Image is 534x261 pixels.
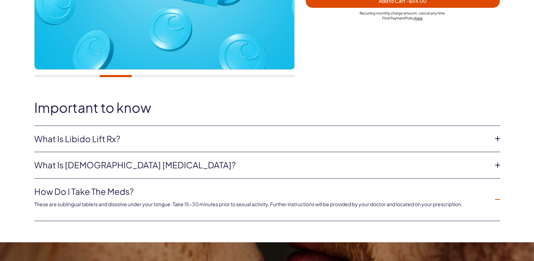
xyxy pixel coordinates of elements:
[306,11,500,21] div: Recurring monthly charge amount , cancel any time. Policy .
[34,133,489,145] a: What is Libido Lift Rx?
[415,16,422,20] a: here
[34,159,489,171] a: What is [DEMOGRAPHIC_DATA] [MEDICAL_DATA]?
[34,186,489,198] a: How do I take the meds?
[382,16,405,20] span: Find Payment
[34,201,489,208] p: These are sublingual tablets and dissolve under your tongue. Take 15-30 minutes prior to sexual a...
[34,100,500,115] h2: Important to know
